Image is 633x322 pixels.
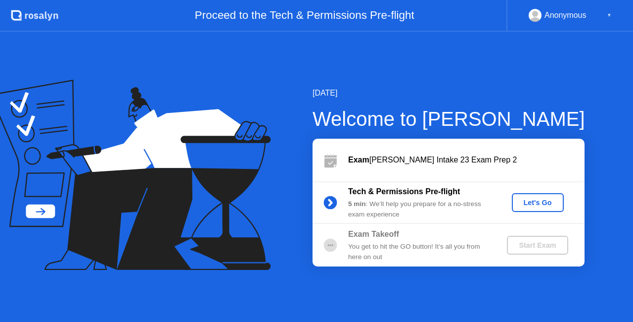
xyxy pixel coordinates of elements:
button: Let's Go [512,193,564,212]
div: [DATE] [313,87,585,99]
b: Exam [348,156,369,164]
div: Welcome to [PERSON_NAME] [313,104,585,134]
b: Exam Takeoff [348,230,399,238]
div: : We’ll help you prepare for a no-stress exam experience [348,199,491,219]
div: Anonymous [544,9,587,22]
div: ▼ [607,9,612,22]
b: Tech & Permissions Pre-flight [348,187,460,196]
button: Start Exam [507,236,568,255]
div: Let's Go [516,199,560,207]
div: You get to hit the GO button! It’s all you from here on out [348,242,491,262]
b: 5 min [348,200,366,208]
div: Start Exam [511,241,564,249]
div: [PERSON_NAME] Intake 23 Exam Prep 2 [348,154,585,166]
